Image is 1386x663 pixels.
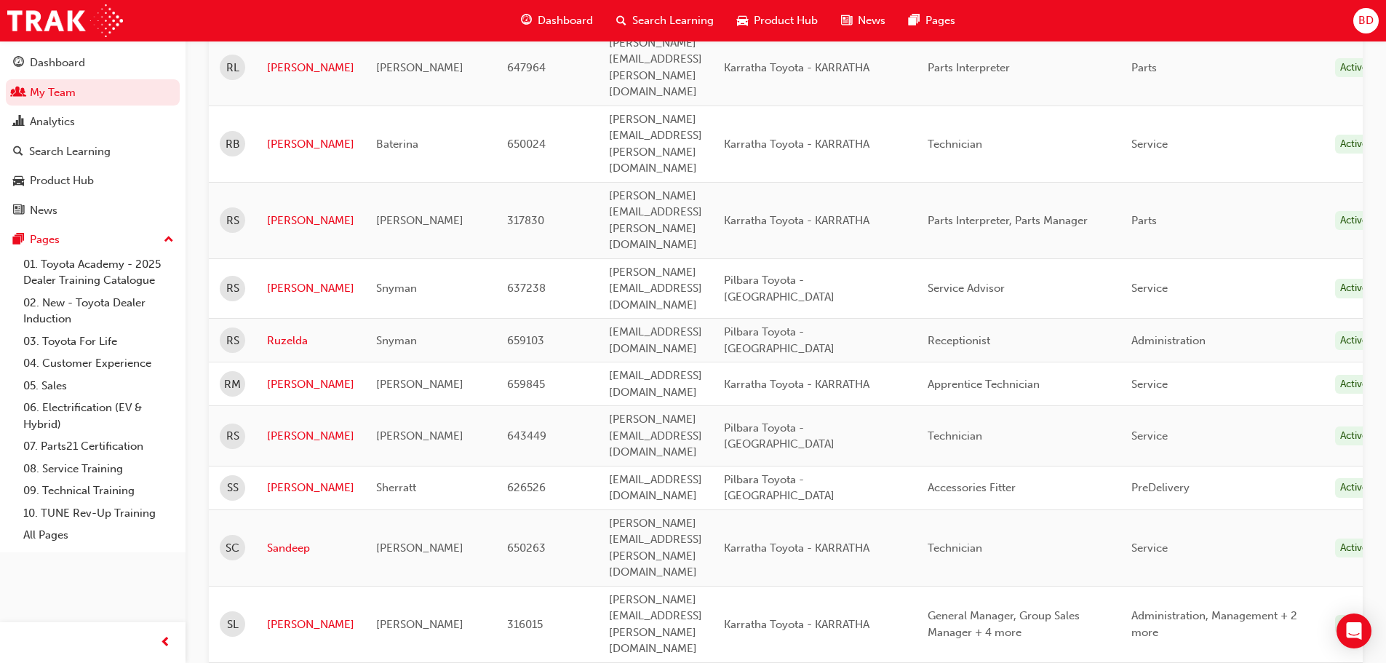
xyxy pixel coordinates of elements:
span: Accessories Fitter [928,481,1016,494]
span: Parts Interpreter, Parts Manager [928,214,1088,227]
span: Baterina [376,138,418,151]
span: [PERSON_NAME][EMAIL_ADDRESS][PERSON_NAME][DOMAIN_NAME] [609,517,702,579]
a: 01. Toyota Academy - 2025 Dealer Training Catalogue [17,253,180,292]
span: Service [1131,138,1168,151]
span: Service [1131,429,1168,442]
button: Pages [6,226,180,253]
a: 05. Sales [17,375,180,397]
a: news-iconNews [829,6,897,36]
span: Karratha Toyota - KARRATHA [724,618,869,631]
span: Karratha Toyota - KARRATHA [724,541,869,555]
span: [PERSON_NAME] [376,429,463,442]
span: Pilbara Toyota - [GEOGRAPHIC_DATA] [724,274,835,303]
a: 07. Parts21 Certification [17,435,180,458]
span: [EMAIL_ADDRESS][DOMAIN_NAME] [609,325,702,355]
span: Service [1131,378,1168,391]
span: Technician [928,429,982,442]
a: [PERSON_NAME] [267,213,354,229]
span: search-icon [616,12,626,30]
span: Search Learning [632,12,714,29]
span: [PERSON_NAME][EMAIL_ADDRESS][PERSON_NAME][DOMAIN_NAME] [609,113,702,175]
span: RS [226,213,239,229]
span: [PERSON_NAME] [376,61,463,74]
span: guage-icon [521,12,532,30]
span: News [858,12,885,29]
span: [PERSON_NAME][EMAIL_ADDRESS][DOMAIN_NAME] [609,413,702,458]
a: guage-iconDashboard [509,6,605,36]
span: Karratha Toyota - KARRATHA [724,378,869,391]
span: pages-icon [909,12,920,30]
span: BD [1358,12,1374,29]
span: Parts [1131,61,1157,74]
a: [PERSON_NAME] [267,60,354,76]
a: Ruzelda [267,333,354,349]
a: 06. Electrification (EV & Hybrid) [17,397,180,435]
span: 626526 [507,481,546,494]
span: Snyman [376,334,417,347]
span: RS [226,280,239,297]
span: Pages [925,12,955,29]
button: BD [1353,8,1379,33]
span: Service [1131,541,1168,555]
span: 317830 [507,214,544,227]
span: 316015 [507,618,543,631]
span: Administration, Management + 2 more [1131,609,1297,639]
span: Snyman [376,282,417,295]
div: Active [1335,375,1373,394]
span: SL [227,616,239,633]
span: [PERSON_NAME] [376,378,463,391]
div: Pages [30,231,60,248]
span: 659845 [507,378,545,391]
div: Active [1335,211,1373,231]
div: Active [1335,279,1373,298]
span: Sherratt [376,481,416,494]
span: 647964 [507,61,546,74]
div: Active [1335,58,1373,78]
div: Active [1335,331,1373,351]
a: [PERSON_NAME] [267,616,354,633]
span: prev-icon [160,634,171,652]
span: PreDelivery [1131,481,1190,494]
a: search-iconSearch Learning [605,6,725,36]
span: Karratha Toyota - KARRATHA [724,61,869,74]
a: Search Learning [6,138,180,165]
span: SS [227,480,239,496]
a: Analytics [6,108,180,135]
span: RS [226,428,239,445]
span: General Manager, Group Sales Manager + 4 more [928,609,1080,639]
span: Service Advisor [928,282,1005,295]
span: [PERSON_NAME] [376,214,463,227]
img: Trak [7,4,123,37]
a: pages-iconPages [897,6,967,36]
span: Parts [1131,214,1157,227]
a: 02. New - Toyota Dealer Induction [17,292,180,330]
span: Pilbara Toyota - [GEOGRAPHIC_DATA] [724,421,835,451]
span: 650263 [507,541,546,555]
a: [PERSON_NAME] [267,480,354,496]
span: Receptionist [928,334,990,347]
span: [EMAIL_ADDRESS][DOMAIN_NAME] [609,369,702,399]
span: people-icon [13,87,24,100]
span: pages-icon [13,234,24,247]
a: [PERSON_NAME] [267,280,354,297]
span: Technician [928,541,982,555]
span: 643449 [507,429,546,442]
span: 659103 [507,334,544,347]
div: News [30,202,57,219]
span: [PERSON_NAME][EMAIL_ADDRESS][PERSON_NAME][DOMAIN_NAME] [609,593,702,656]
div: Active [1335,478,1373,498]
div: Open Intercom Messenger [1337,614,1371,648]
span: [EMAIL_ADDRESS][DOMAIN_NAME] [609,473,702,503]
span: Product Hub [754,12,818,29]
span: RS [226,333,239,349]
span: RB [226,136,240,153]
button: DashboardMy TeamAnalyticsSearch LearningProduct HubNews [6,47,180,226]
span: car-icon [737,12,748,30]
span: 637238 [507,282,546,295]
span: [PERSON_NAME][EMAIL_ADDRESS][PERSON_NAME][DOMAIN_NAME] [609,189,702,252]
div: Analytics [30,114,75,130]
div: Active [1335,615,1373,635]
span: Pilbara Toyota - [GEOGRAPHIC_DATA] [724,473,835,503]
div: Search Learning [29,143,111,160]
